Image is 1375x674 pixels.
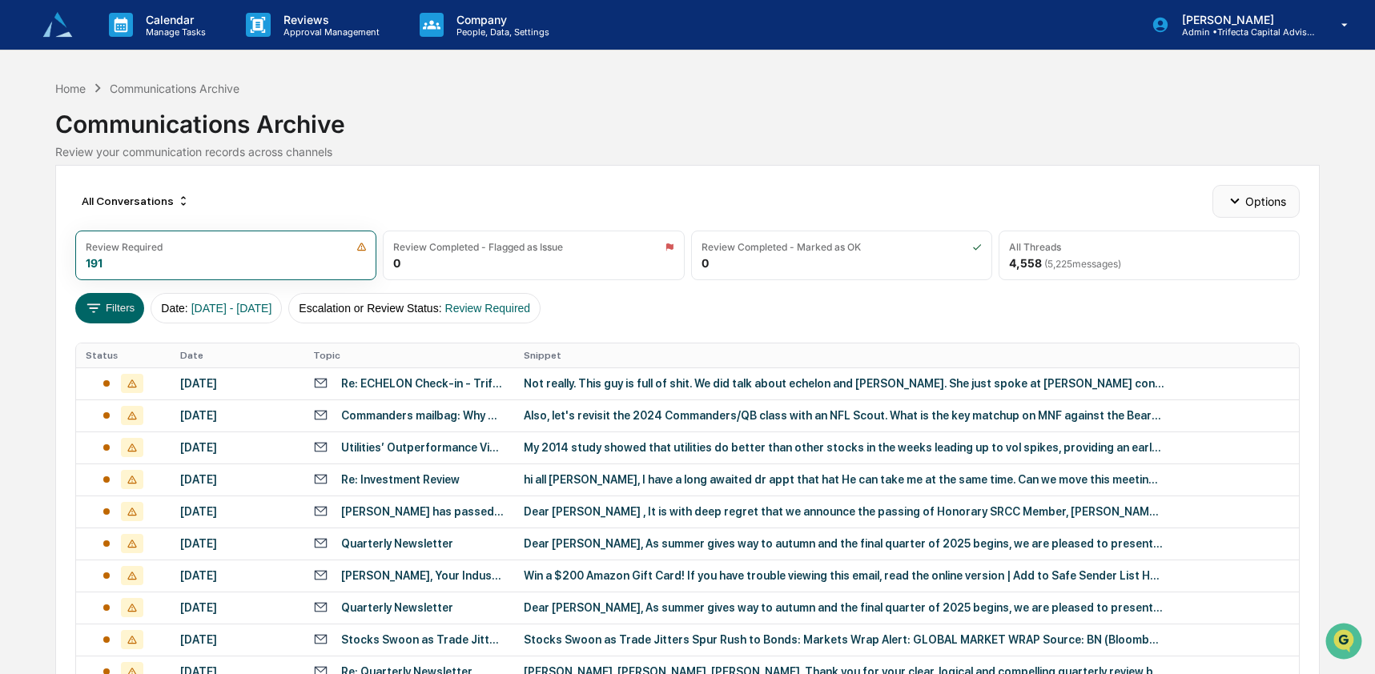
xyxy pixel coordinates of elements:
p: How can we help? [16,34,291,59]
th: Date [171,343,304,367]
div: Review Completed - Marked as OK [702,241,861,253]
th: Status [76,343,171,367]
a: 🖐️Preclearance [10,195,110,224]
p: [PERSON_NAME] [1169,13,1318,26]
div: All Threads [1009,241,1061,253]
div: 🖐️ [16,203,29,216]
a: Powered byPylon [113,271,194,283]
button: Start new chat [272,127,291,146]
div: Not really. This guy is full of shit. We did talk about echelon and [PERSON_NAME]. She just spoke... [524,377,1164,390]
div: Re: ECHELON Check-in - Trifecta Capital Advisors [341,377,504,390]
div: 191 [86,256,103,270]
div: Also, let's revisit the 2024 Commanders/QB class with an NFL Scout. What is the key matchup on MN... [524,409,1164,422]
div: We're available if you need us! [54,138,203,151]
div: Utilities’ Outperformance Vindicated Amid Diverging Markets and Tariff Noise [341,441,504,454]
button: Options [1212,185,1300,217]
p: Calendar [133,13,214,26]
button: Escalation or Review Status:Review Required [288,293,541,323]
p: People, Data, Settings [444,26,557,38]
div: Start new chat [54,122,263,138]
a: 🔎Data Lookup [10,226,107,255]
button: Filters [75,293,145,323]
div: Dear [PERSON_NAME], As summer gives way to autumn and the final quarter of 2025 begins, we are pl... [524,601,1164,614]
p: Company [444,13,557,26]
div: 0 [702,256,709,270]
div: hi all [PERSON_NAME], I have a long awaited dr appt that hat He can take me at the same time. Can... [524,473,1164,486]
span: Review Required [445,302,531,315]
th: Snippet [514,343,1300,367]
div: Stocks Swoon as Trade Jitters Spur Rush to Bonds: Markets Wrap [341,633,504,646]
div: Commanders mailbag: Why didn't [US_STATE] put [PERSON_NAME], [PERSON_NAME] on IR? [341,409,504,422]
p: Reviews [271,13,388,26]
div: [DATE] [180,537,294,550]
img: 1746055101610-c473b297-6a78-478c-a979-82029cc54cd1 [16,122,45,151]
div: [DATE] [180,473,294,486]
span: Pylon [159,271,194,283]
span: [DATE] - [DATE] [191,302,272,315]
img: icon [665,242,674,252]
span: Attestations [132,202,199,218]
img: logo [38,6,77,44]
div: 4,558 [1009,256,1121,270]
a: 🗄️Attestations [110,195,205,224]
div: 🗄️ [116,203,129,216]
div: [DATE] [180,441,294,454]
img: icon [972,242,982,252]
div: Win a $200 Amazon Gift Card! If you have trouble viewing this email, read the online version | Ad... [524,569,1164,582]
div: [DATE] [180,633,294,646]
span: Preclearance [32,202,103,218]
th: Topic [304,343,513,367]
div: [DATE] [180,377,294,390]
div: [PERSON_NAME] has passed away. [341,505,504,518]
div: Dear [PERSON_NAME] , It is with deep regret that we announce the passing of Honorary SRCC Member,... [524,505,1164,518]
div: Home [55,82,86,95]
div: 🔎 [16,234,29,247]
div: Communications Archive [110,82,239,95]
button: Date:[DATE] - [DATE] [151,293,282,323]
p: Approval Management [271,26,388,38]
div: Dear [PERSON_NAME], As summer gives way to autumn and the final quarter of 2025 begins, we are pl... [524,537,1164,550]
div: [DATE] [180,505,294,518]
p: Admin • Trifecta Capital Advisors [1169,26,1318,38]
div: Re: Investment Review [341,473,460,486]
div: [DATE] [180,569,294,582]
div: 0 [393,256,400,270]
p: Manage Tasks [133,26,214,38]
iframe: Open customer support [1324,621,1367,664]
div: Communications Archive [55,97,1321,138]
div: [PERSON_NAME], Your Industry Insights Are Valuable: Brief Survey Request [341,569,504,582]
span: Data Lookup [32,232,101,248]
div: [DATE] [180,409,294,422]
div: Review Completed - Flagged as Issue [393,241,563,253]
div: Review your communication records across channels [55,145,1321,158]
div: Stocks Swoon as Trade Jitters Spur Rush to Bonds: Markets Wrap Alert: GLOBAL MARKET WRAP Source: ... [524,633,1164,646]
div: All Conversations [75,188,196,214]
img: icon [356,242,367,252]
div: [DATE] [180,601,294,614]
div: Quarterly Newsletter [341,537,453,550]
div: My 2014 study showed that utilities do better than other stocks in the weeks leading up to vol sp... [524,441,1164,454]
span: ( 5,225 messages) [1044,258,1121,270]
div: Review Required [86,241,163,253]
div: Quarterly Newsletter [341,601,453,614]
